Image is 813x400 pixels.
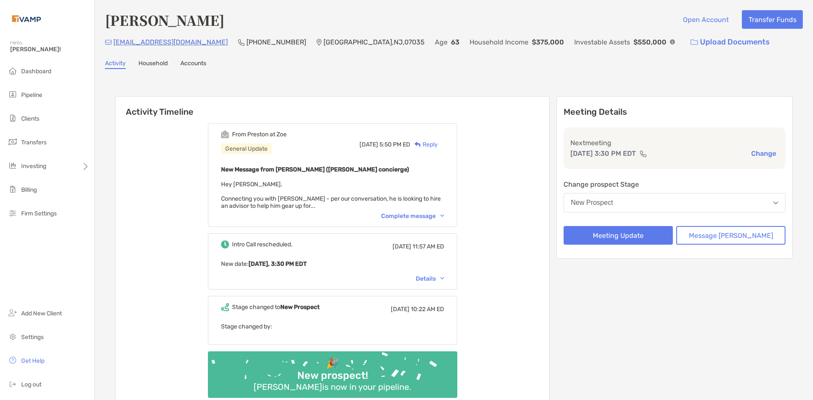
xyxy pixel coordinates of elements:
p: [PHONE_NUMBER] [246,37,306,47]
img: Chevron icon [440,277,444,280]
img: Event icon [221,303,229,311]
p: Investable Assets [574,37,630,47]
span: Settings [21,334,44,341]
div: Details [416,275,444,282]
span: 5:50 PM ED [379,141,410,148]
img: billing icon [8,184,18,194]
p: New date : [221,259,444,269]
div: Reply [410,140,438,149]
img: Event icon [221,240,229,248]
img: transfers icon [8,137,18,147]
b: New Prospect [280,303,320,311]
span: Investing [21,163,46,170]
button: Message [PERSON_NAME] [676,226,785,245]
img: firm-settings icon [8,208,18,218]
span: Hey [PERSON_NAME], Connecting you with [PERSON_NAME] - per our conversation, he is looking to hir... [221,181,441,210]
a: Activity [105,60,126,69]
p: $550,000 [633,37,666,47]
img: investing icon [8,160,18,171]
img: communication type [639,150,647,157]
p: $375,000 [532,37,564,47]
div: 🎉 [323,357,342,370]
img: logout icon [8,379,18,389]
img: get-help icon [8,355,18,365]
span: [PERSON_NAME]! [10,46,89,53]
p: [EMAIL_ADDRESS][DOMAIN_NAME] [113,37,228,47]
span: Clients [21,115,39,122]
button: Transfer Funds [742,10,803,29]
img: Info Icon [670,39,675,44]
img: Event icon [221,130,229,138]
div: From Preston at Zoe [232,131,287,138]
img: Phone Icon [238,39,245,46]
button: New Prospect [564,193,785,212]
div: New prospect! [294,370,371,382]
span: Billing [21,186,37,193]
span: [DATE] [391,306,409,313]
span: Log out [21,381,41,388]
button: Meeting Update [564,226,673,245]
h4: [PERSON_NAME] [105,10,224,30]
div: Complete message [381,212,444,220]
h6: Activity Timeline [116,97,549,117]
span: 10:22 AM ED [411,306,444,313]
button: Change [749,149,779,158]
div: Stage changed to [232,303,320,311]
p: Stage changed by: [221,321,444,332]
span: Transfers [21,139,47,146]
span: Add New Client [21,310,62,317]
button: Open Account [676,10,735,29]
img: Zoe Logo [10,3,43,34]
a: Accounts [180,60,206,69]
div: [PERSON_NAME] is now in your pipeline. [250,382,415,392]
span: Firm Settings [21,210,57,217]
p: [GEOGRAPHIC_DATA] , NJ , 07035 [324,37,425,47]
span: Pipeline [21,91,42,99]
span: Get Help [21,357,44,364]
p: Household Income [470,37,528,47]
img: Location Icon [316,39,322,46]
div: Intro Call rescheduled. [232,241,293,248]
div: General Update [221,143,272,154]
img: button icon [691,39,698,45]
img: dashboard icon [8,66,18,76]
img: settings icon [8,331,18,342]
p: Next meeting [570,138,779,148]
div: New Prospect [571,199,613,207]
b: [DATE], 3:30 PM EDT [249,260,307,268]
img: Chevron icon [440,215,444,217]
img: Reply icon [415,142,421,147]
p: Meeting Details [564,107,785,117]
span: 11:57 AM ED [412,243,444,250]
img: pipeline icon [8,89,18,99]
p: Age [435,37,448,47]
a: Household [138,60,168,69]
span: Dashboard [21,68,51,75]
span: [DATE] [393,243,411,250]
span: [DATE] [359,141,378,148]
img: Open dropdown arrow [773,201,778,204]
p: Change prospect Stage [564,179,785,190]
b: New Message from [PERSON_NAME] ([PERSON_NAME] concierge) [221,166,409,173]
p: [DATE] 3:30 PM EDT [570,148,636,159]
img: Confetti [208,351,457,391]
img: clients icon [8,113,18,123]
img: Email Icon [105,40,112,45]
a: Upload Documents [685,33,775,51]
img: add_new_client icon [8,308,18,318]
p: 63 [451,37,459,47]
